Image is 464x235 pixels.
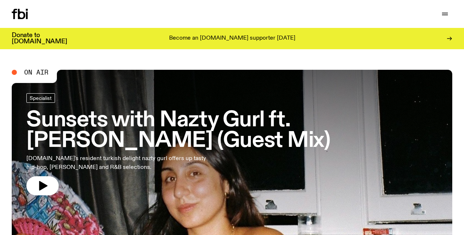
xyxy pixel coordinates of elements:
h3: Donate to [DOMAIN_NAME] [12,32,67,45]
a: Specialist [26,93,55,103]
p: [DOMAIN_NAME]'s resident turkish delight nazty gurl offers up tasty hip-hop, [PERSON_NAME] and R&... [26,154,214,172]
p: Become an [DOMAIN_NAME] supporter [DATE] [169,35,295,42]
span: On Air [24,69,48,76]
h3: Sunsets with Nazty Gurl ft. [PERSON_NAME] (Guest Mix) [26,110,438,151]
span: Specialist [30,95,52,101]
a: Sunsets with Nazty Gurl ft. [PERSON_NAME] (Guest Mix)[DOMAIN_NAME]'s resident turkish delight naz... [26,93,438,195]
